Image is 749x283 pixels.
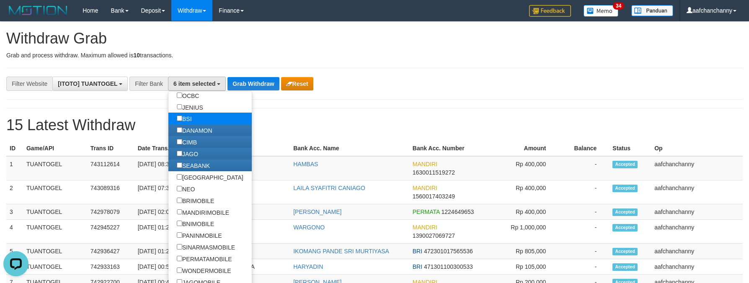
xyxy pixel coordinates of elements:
button: Reset [281,77,313,90]
a: IKOMANG PANDE SRI MURTIYASA [293,248,389,255]
td: 742978079 [87,204,134,219]
td: [DATE] 01:20:43 [134,243,212,259]
input: BNIMOBILE [177,221,182,226]
label: JAGO [168,148,207,160]
td: aafchanchanny [651,156,743,180]
td: 3 [6,204,23,219]
a: [PERSON_NAME] [293,208,341,215]
th: Date Trans. [134,141,212,156]
td: 4 [6,219,23,243]
span: BRI [413,248,422,255]
span: 6 item selected [173,80,215,87]
span: MANDIRI [413,224,437,231]
td: TUANTOGEL [23,156,87,180]
label: BSI [168,113,200,124]
label: WONDERMOBILE [168,265,240,276]
img: panduan.png [631,5,673,16]
label: OCBC [168,90,207,101]
span: Copy 472301017565536 to clipboard [424,248,473,255]
input: DANAMON [177,127,182,133]
div: Filter Website [6,77,52,91]
td: - [558,243,609,259]
a: HAMBAS [293,161,318,167]
a: HARYADIN [293,263,323,270]
button: Open LiveChat chat widget [3,3,28,28]
td: [DATE] 00:56:31 [134,259,212,274]
span: [ITOTO] TUANTOGEL [58,80,117,87]
h1: Withdraw Grab [6,30,743,47]
label: [GEOGRAPHIC_DATA] [168,171,252,183]
th: Game/API [23,141,87,156]
span: Accepted [612,185,638,192]
td: Rp 805,000 [483,243,559,259]
input: [GEOGRAPHIC_DATA] [177,174,182,180]
td: - [558,204,609,219]
p: Grab and process withdraw. Maximum allowed is transactions. [6,51,743,59]
label: CIMB [168,136,205,148]
th: ID [6,141,23,156]
span: Accepted [612,208,638,216]
strong: 10 [133,52,140,59]
td: - [558,156,609,180]
td: Rp 400,000 [483,156,559,180]
img: Button%20Memo.svg [584,5,619,17]
input: CIMB [177,139,182,144]
label: JENIUS [168,101,212,113]
input: SINARMASMOBILE [177,244,182,250]
span: 34 [613,2,624,10]
input: WONDERMOBILE [177,268,182,273]
td: aafchanchanny [651,180,743,204]
td: [DATE] 01:21:39 [134,219,212,243]
span: Copy 1560017403249 to clipboard [413,193,455,200]
th: Amount [483,141,559,156]
span: MANDIRI [413,161,437,167]
label: BNIMOBILE [168,218,222,229]
input: BSI [177,116,182,121]
td: Rp 400,000 [483,204,559,219]
a: LAILA SYAFITRI CANIAGO [293,185,365,191]
span: Copy 471301100300533 to clipboard [424,263,473,270]
label: SEABANK [168,160,218,171]
div: Filter Bank [129,77,168,91]
td: TUANTOGEL [23,243,87,259]
label: PERMATAMOBILE [168,253,240,265]
th: Trans ID [87,141,134,156]
td: 742945227 [87,219,134,243]
input: PERMATAMOBILE [177,256,182,261]
span: Copy 1630011519272 to clipboard [413,169,455,176]
td: 742933163 [87,259,134,274]
td: TUANTOGEL [23,219,87,243]
button: 6 item selected [168,77,226,91]
th: Bank Acc. Number [409,141,483,156]
td: 743089316 [87,180,134,204]
label: MANDIRIMOBILE [168,206,238,218]
label: PANINMOBILE [168,229,230,241]
td: - [558,180,609,204]
span: Accepted [612,224,638,231]
td: 743112614 [87,156,134,180]
span: PERMATA [413,208,440,215]
span: Copy 1224649653 to clipboard [441,208,474,215]
input: SEABANK [177,162,182,168]
td: aafchanchanny [651,204,743,219]
input: PANINMOBILE [177,232,182,238]
label: BRIMOBILE [168,195,222,206]
span: Accepted [612,263,638,270]
input: BRIMOBILE [177,198,182,203]
td: 742936427 [87,243,134,259]
th: Bank Acc. Name [290,141,409,156]
label: DANAMON [168,124,220,136]
input: OCBC [177,93,182,98]
span: Accepted [612,161,638,168]
span: Accepted [612,248,638,255]
td: [DATE] 07:32:07 [134,180,212,204]
td: 2 [6,180,23,204]
td: Rp 105,000 [483,259,559,274]
td: TUANTOGEL [23,204,87,219]
a: WARGONO [293,224,325,231]
label: SINARMASMOBILE [168,241,243,253]
td: - [558,259,609,274]
input: NEO [177,186,182,191]
span: BRI [413,263,422,270]
input: JAGO [177,151,182,156]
